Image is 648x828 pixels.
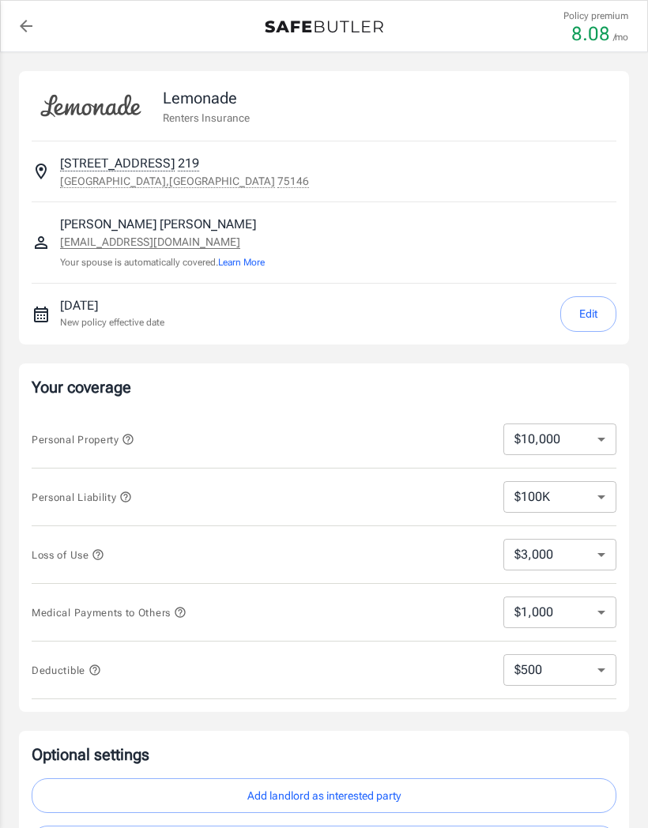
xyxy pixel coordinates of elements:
p: Lemonade [163,86,250,110]
p: Your spouse is automatically covered. [60,255,265,270]
svg: New policy start date [32,305,51,324]
p: 8.08 [571,24,610,43]
button: Add landlord as interested party [32,778,616,814]
svg: Insured address [32,162,51,181]
button: Edit [560,296,616,332]
p: [DATE] [60,296,164,315]
span: Deductible [32,664,101,676]
p: New policy effective date [60,315,164,329]
svg: Insured person [32,233,51,252]
button: Deductible [32,661,101,679]
button: Personal Liability [32,487,132,506]
button: Personal Property [32,430,134,449]
button: Learn More [218,255,265,269]
button: Loss of Use [32,545,104,564]
img: Back to quotes [265,21,383,33]
p: [PERSON_NAME] [PERSON_NAME] [60,215,265,234]
p: Renters Insurance [163,110,250,126]
span: Personal Liability [32,491,132,503]
span: Personal Property [32,434,134,446]
span: Medical Payments to Others [32,607,186,619]
a: back to quotes [10,10,42,42]
button: Medical Payments to Others [32,603,186,622]
p: Policy premium [563,9,628,23]
p: Optional settings [32,743,616,766]
p: Your coverage [32,376,616,398]
span: Loss of Use [32,549,104,561]
img: Lemonade [32,84,150,128]
p: /mo [613,30,628,44]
